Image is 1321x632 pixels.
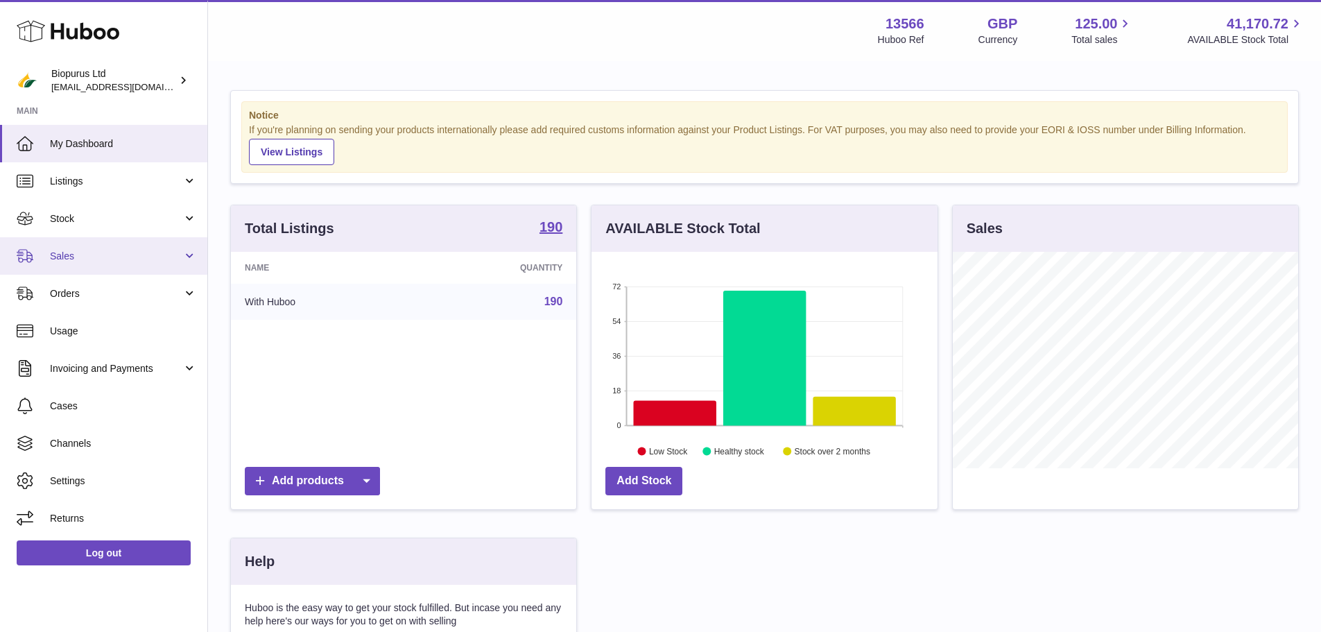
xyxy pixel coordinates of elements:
text: 54 [613,317,621,325]
span: Listings [50,175,182,188]
span: Usage [50,325,197,338]
div: Biopurus Ltd [51,67,176,94]
span: AVAILABLE Stock Total [1187,33,1304,46]
a: 190 [539,220,562,237]
div: Currency [978,33,1018,46]
text: 72 [613,282,621,291]
span: [EMAIL_ADDRESS][DOMAIN_NAME] [51,81,204,92]
span: Channels [50,437,197,450]
div: Huboo Ref [878,33,924,46]
h3: Sales [967,219,1003,238]
td: With Huboo [231,284,413,320]
span: 41,170.72 [1227,15,1288,33]
text: 36 [613,352,621,360]
h3: AVAILABLE Stock Total [605,219,760,238]
text: Healthy stock [714,446,765,456]
text: Stock over 2 months [795,446,870,456]
span: Total sales [1071,33,1133,46]
a: Log out [17,540,191,565]
text: 0 [617,421,621,429]
p: Huboo is the easy way to get your stock fulfilled. But incase you need any help here's our ways f... [245,601,562,628]
a: 125.00 Total sales [1071,15,1133,46]
a: 190 [544,296,563,307]
h3: Total Listings [245,219,334,238]
span: Settings [50,475,197,488]
div: If you're planning on sending your products internationally please add required customs informati... [249,123,1280,165]
span: Returns [50,512,197,525]
text: 18 [613,386,621,395]
span: Invoicing and Payments [50,362,182,375]
span: My Dashboard [50,137,197,151]
img: internalAdmin-13566@internal.huboo.com [17,70,37,91]
strong: 13566 [886,15,924,33]
text: Low Stock [649,446,688,456]
a: Add products [245,467,380,495]
a: Add Stock [605,467,682,495]
span: 125.00 [1075,15,1117,33]
th: Name [231,252,413,284]
span: Orders [50,287,182,300]
a: 41,170.72 AVAILABLE Stock Total [1187,15,1304,46]
span: Sales [50,250,182,263]
span: Stock [50,212,182,225]
h3: Help [245,552,275,571]
th: Quantity [413,252,576,284]
a: View Listings [249,139,334,165]
strong: GBP [987,15,1017,33]
strong: 190 [539,220,562,234]
span: Cases [50,400,197,413]
strong: Notice [249,109,1280,122]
